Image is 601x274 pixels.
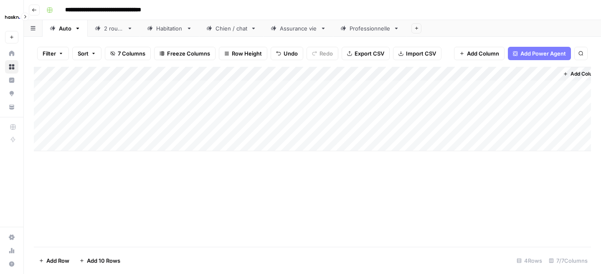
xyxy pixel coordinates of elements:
button: Workspace: Haskn [5,7,18,28]
button: Undo [271,47,303,60]
button: Add Column [454,47,505,60]
div: Habitation [156,24,183,33]
a: Habitation [140,20,199,37]
a: Chien / chat [199,20,264,37]
a: Opportunities [5,87,18,100]
a: 2 roues [88,20,140,37]
a: Usage [5,244,18,257]
span: Add Column [467,49,499,58]
button: Row Height [219,47,267,60]
a: Professionnelle [333,20,406,37]
button: Freeze Columns [154,47,216,60]
div: Chien / chat [216,24,247,33]
button: Add 10 Rows [74,254,125,267]
span: Undo [284,49,298,58]
span: Import CSV [406,49,436,58]
button: 7 Columns [105,47,151,60]
span: Sort [78,49,89,58]
span: Redo [320,49,333,58]
div: 4 Rows [513,254,545,267]
button: Sort [72,47,101,60]
a: Your Data [5,100,18,114]
a: Insights [5,74,18,87]
div: Auto [59,24,71,33]
span: Row Height [232,49,262,58]
button: Help + Support [5,257,18,271]
div: Assurance vie [280,24,317,33]
button: Import CSV [393,47,441,60]
button: Add Row [34,254,74,267]
span: Filter [43,49,56,58]
span: 7 Columns [118,49,145,58]
span: Freeze Columns [167,49,210,58]
button: Filter [37,47,69,60]
a: Settings [5,231,18,244]
span: Add Column [571,70,600,78]
span: Add Row [46,256,69,265]
span: Add Power Agent [520,49,566,58]
div: Professionnelle [350,24,390,33]
a: Home [5,47,18,60]
button: Redo [307,47,338,60]
a: Auto [43,20,88,37]
div: 7/7 Columns [545,254,591,267]
div: 2 roues [104,24,124,33]
img: Haskn Logo [5,10,20,25]
span: Add 10 Rows [87,256,120,265]
button: Add Power Agent [508,47,571,60]
span: Export CSV [355,49,384,58]
a: Assurance vie [264,20,333,37]
button: Export CSV [342,47,390,60]
a: Browse [5,60,18,74]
